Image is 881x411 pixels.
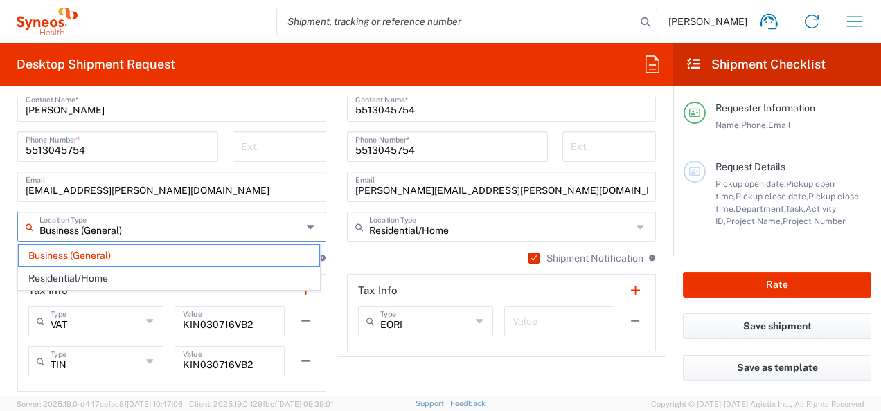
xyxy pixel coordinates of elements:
[785,203,806,214] span: Task,
[17,400,183,408] span: Server: 2025.19.0-d447cefac8f
[736,191,808,201] span: Pickup close date,
[768,120,791,130] span: Email
[17,56,175,73] h2: Desktop Shipment Request
[19,268,319,289] span: Residential/Home
[668,15,747,28] span: [PERSON_NAME]
[277,400,333,408] span: [DATE] 09:39:01
[783,216,846,226] span: Project Number
[416,399,450,408] a: Support
[736,203,785,214] span: Department,
[715,179,786,189] span: Pickup open date,
[726,216,783,226] span: Project Name,
[358,284,398,298] h2: Tax Info
[741,120,768,130] span: Phone,
[683,313,871,339] button: Save shipment
[651,398,864,410] span: Copyright © [DATE]-[DATE] Agistix Inc., All Rights Reserved
[277,8,636,35] input: Shipment, tracking or reference number
[127,400,183,408] span: [DATE] 10:47:06
[189,400,333,408] span: Client: 2025.19.0-129fbcf
[715,120,741,130] span: Name,
[450,399,486,408] a: Feedback
[715,102,815,113] span: Requester Information
[19,245,319,266] span: Business (General)
[683,272,871,298] button: Rate
[686,56,826,73] h2: Shipment Checklist
[528,253,643,264] label: Shipment Notification
[715,161,785,172] span: Request Details
[683,355,871,381] button: Save as template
